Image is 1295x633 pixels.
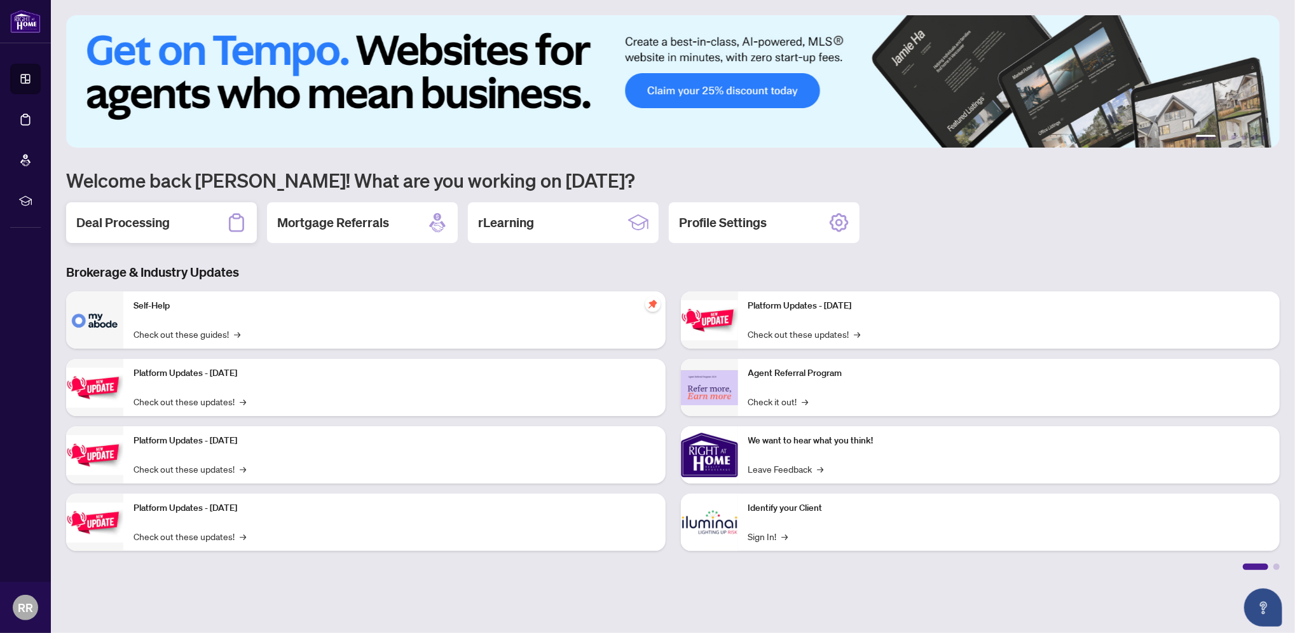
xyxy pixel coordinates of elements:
p: Platform Updates - [DATE] [134,434,655,448]
h3: Brokerage & Industry Updates [66,263,1280,281]
a: Check out these updates!→ [134,462,246,476]
span: → [854,327,861,341]
img: We want to hear what you think! [681,426,738,483]
button: 5 [1252,135,1257,140]
h2: Deal Processing [76,214,170,232]
button: 2 [1221,135,1226,140]
img: Slide 0 [66,15,1280,148]
a: Sign In!→ [748,529,788,543]
span: → [240,529,246,543]
h2: Mortgage Referrals [277,214,389,232]
h1: Welcome back [PERSON_NAME]! What are you working on [DATE]? [66,168,1280,192]
span: → [802,394,809,408]
img: Identify your Client [681,494,738,551]
img: Platform Updates - June 23, 2025 [681,300,738,340]
img: Platform Updates - September 16, 2025 [66,368,123,408]
img: Self-Help [66,291,123,349]
p: Platform Updates - [DATE] [134,501,655,515]
span: pushpin [645,296,661,312]
p: Platform Updates - [DATE] [748,299,1270,313]
button: Open asap [1244,588,1282,627]
p: Agent Referral Program [748,366,1270,380]
p: Platform Updates - [DATE] [134,366,655,380]
span: → [240,462,246,476]
button: 6 [1262,135,1267,140]
p: Identify your Client [748,501,1270,515]
a: Check it out!→ [748,394,809,408]
img: Platform Updates - July 21, 2025 [66,435,123,475]
span: → [818,462,824,476]
img: logo [10,10,41,33]
h2: Profile Settings [679,214,767,232]
span: RR [18,599,33,616]
span: → [782,529,788,543]
a: Check out these guides!→ [134,327,240,341]
p: We want to hear what you think! [748,434,1270,448]
p: Self-Help [134,299,655,313]
a: Leave Feedback→ [748,462,824,476]
img: Platform Updates - July 8, 2025 [66,503,123,543]
a: Check out these updates!→ [748,327,861,341]
img: Agent Referral Program [681,370,738,405]
button: 3 [1231,135,1237,140]
button: 1 [1196,135,1216,140]
a: Check out these updates!→ [134,394,246,408]
button: 4 [1242,135,1247,140]
a: Check out these updates!→ [134,529,246,543]
span: → [240,394,246,408]
h2: rLearning [478,214,534,232]
span: → [234,327,240,341]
